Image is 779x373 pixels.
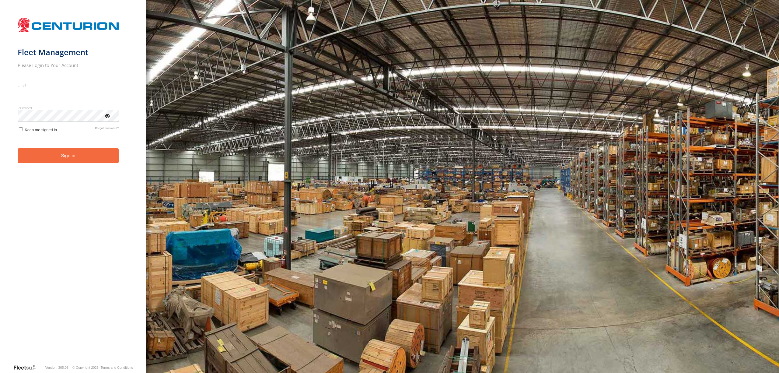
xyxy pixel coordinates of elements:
button: Sign in [18,148,119,163]
label: Password [18,106,119,110]
input: Keep me signed in [19,127,23,131]
div: © Copyright 2025 - [72,366,133,369]
label: Email [18,83,119,87]
h1: Fleet Management [18,47,119,57]
a: Forgot password? [95,126,119,132]
div: ViewPassword [104,112,110,118]
a: Terms and Conditions [101,366,133,369]
span: Keep me signed in [25,128,57,132]
form: main [18,15,129,364]
a: Visit our Website [13,364,41,371]
div: Version: 305.03 [45,366,68,369]
img: Centurion Transport [18,17,119,33]
h2: Please Login to Your Account [18,62,119,68]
